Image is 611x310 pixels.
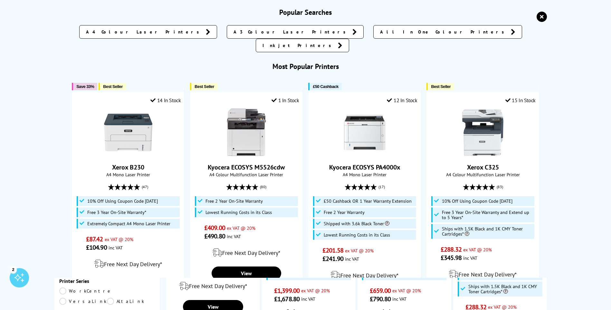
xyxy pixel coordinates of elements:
span: inc VAT [392,296,406,302]
a: A4 Colour Laser Printers [79,25,217,39]
a: Xerox B230 [104,151,152,158]
span: ex VAT @ 20% [105,236,133,242]
a: AltaLink [107,298,155,305]
span: £50 Cashback [313,84,338,89]
span: 10% Off Using Coupon Code [DATE] [87,199,158,204]
span: A4 Colour Multifunction Laser Printer [194,171,299,178]
img: Kyocera ECOSYS M5526cdw [222,108,271,157]
span: Best Seller [103,84,123,89]
a: All In One Colour Printers [373,25,522,39]
button: Best Seller [426,83,454,90]
div: modal_delivery [194,244,299,262]
span: Save 33% [76,84,94,89]
img: Kyocera ECOSYS PA4000x [340,108,389,157]
span: inc VAT [109,245,123,251]
span: £1,399.00 [274,286,300,295]
span: Lowest Running Costs in its Class [324,232,390,237]
a: Kyocera ECOSYS PA4000x [340,151,389,158]
a: Xerox C325 [459,151,507,158]
span: Best Seller [195,84,214,89]
span: ex VAT @ 20% [301,287,330,294]
button: Best Seller [99,83,126,90]
a: Kyocera ECOSYS PA4000x [329,163,400,171]
span: £50 Cashback OR 1 Year Warranty Extension [324,199,412,204]
div: 2 [10,266,17,273]
span: (17) [378,181,385,193]
div: modal_delivery [430,265,535,283]
div: 12 In Stock [387,97,417,103]
span: Free 3 Year On-Site Warranty* [87,210,146,215]
a: View [212,266,281,280]
a: Kyocera ECOSYS M5526cdw [208,163,285,171]
span: (83) [497,181,503,193]
a: Kyocera ECOSYS M5526cdw [222,151,271,158]
div: 15 In Stock [505,97,536,103]
span: £241.90 [322,255,343,263]
span: inc VAT [227,233,241,239]
span: £490.80 [204,232,225,240]
span: £288.32 [441,245,462,254]
button: Best Seller [190,83,217,90]
span: Inkjet Printers [263,42,335,49]
span: £87.42 [86,235,103,243]
span: Best Seller [431,84,451,89]
a: Inkjet Printers [256,39,349,52]
span: A4 Mono Laser Printer [312,171,417,178]
button: £50 Cashback [308,83,341,90]
a: WorkCentre [59,287,112,295]
span: Extremely Compact A4 Mono Laser Printer [87,221,170,226]
div: modal_delivery [170,277,256,295]
button: Save 33% [72,83,97,90]
span: £345.98 [441,254,462,262]
span: Free 2 Year Warranty [324,210,365,215]
span: ex VAT @ 20% [488,304,517,310]
span: Lowest Running Costs in its Class [205,210,272,215]
span: £409.00 [204,224,225,232]
span: inc VAT [463,255,477,261]
span: Free 2 Year On-Site Warranty [205,199,263,204]
a: A3 Colour Laser Printers [227,25,364,39]
span: ex VAT @ 20% [463,247,492,253]
a: Xerox B230 [112,163,144,171]
div: modal_delivery [312,266,417,284]
a: Xerox C325 [467,163,499,171]
div: Printer Series [59,278,155,284]
span: Ships with 1.5K Black and 1K CMY Toner Cartridges* [468,284,541,294]
span: (47) [142,181,148,193]
span: ex VAT @ 20% [392,287,421,294]
img: Xerox B230 [104,108,152,157]
span: £790.80 [370,295,391,303]
span: 10% Off Using Coupon Code [DATE] [442,199,512,204]
span: A3 Colour Laser Printers [234,29,349,35]
span: £104.90 [86,243,107,252]
a: VersaLink [59,298,107,305]
span: inc VAT [345,256,359,262]
span: (80) [260,181,266,193]
h3: Most Popular Printers [66,62,545,71]
div: 1 In Stock [272,97,299,103]
span: ex VAT @ 20% [345,247,374,254]
span: £201.58 [322,246,343,255]
span: Shipped with 3.6k Black Toner [324,221,389,226]
span: A4 Mono Laser Printer [75,171,181,178]
span: ex VAT @ 20% [227,225,255,231]
span: £1,678.80 [274,295,300,303]
div: 14 In Stock [150,97,181,103]
div: modal_delivery [75,255,181,273]
span: inc VAT [301,296,315,302]
span: All In One Colour Printers [380,29,508,35]
span: Ships with 1.5K Black and 1K CMY Toner Cartridges* [442,226,533,237]
span: £659.00 [370,286,391,295]
span: A4 Colour Multifunction Laser Printer [430,171,535,178]
span: A4 Colour Laser Printers [86,29,203,35]
img: Xerox C325 [459,108,507,157]
h3: Popular Searches [66,8,545,17]
span: Free 3 Year On-Site Warranty and Extend up to 5 Years* [442,210,533,220]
